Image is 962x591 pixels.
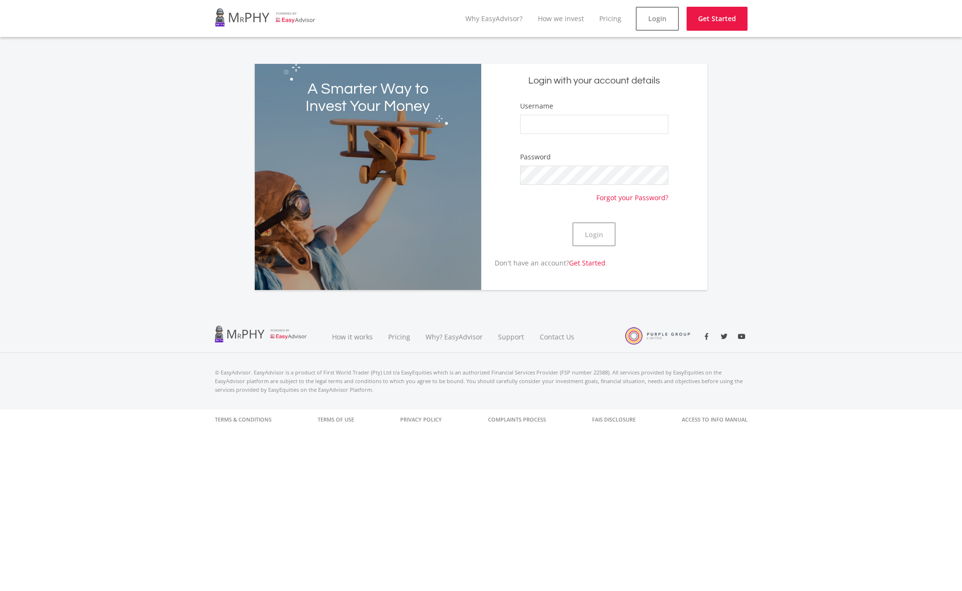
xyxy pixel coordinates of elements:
a: FAIS Disclosure [592,410,636,430]
a: How it works [324,321,380,353]
a: Pricing [380,321,418,353]
p: © EasyAdvisor. EasyAdvisor is a product of First World Trader (Pty) Ltd t/a EasyEquities which is... [215,368,748,394]
label: Username [520,101,553,111]
a: Why? EasyAdvisor [418,321,490,353]
a: Terms of Use [318,410,354,430]
button: Login [572,222,616,246]
a: Complaints Process [488,410,546,430]
p: Don't have an account? [481,258,606,268]
a: Why EasyAdvisor? [465,14,523,23]
a: Contact Us [532,321,583,353]
a: Pricing [599,14,621,23]
a: Privacy Policy [400,410,442,430]
h5: Login with your account details [488,74,700,87]
h2: A Smarter Way to Invest Your Money [300,81,436,115]
a: Terms & Conditions [215,410,272,430]
a: Get Started [687,7,748,31]
a: Access to Info Manual [682,410,748,430]
a: How we invest [538,14,584,23]
a: Support [490,321,532,353]
label: Password [520,152,551,162]
a: Forgot your Password? [596,185,668,203]
a: Get Started [569,258,606,267]
a: Login [636,7,679,31]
